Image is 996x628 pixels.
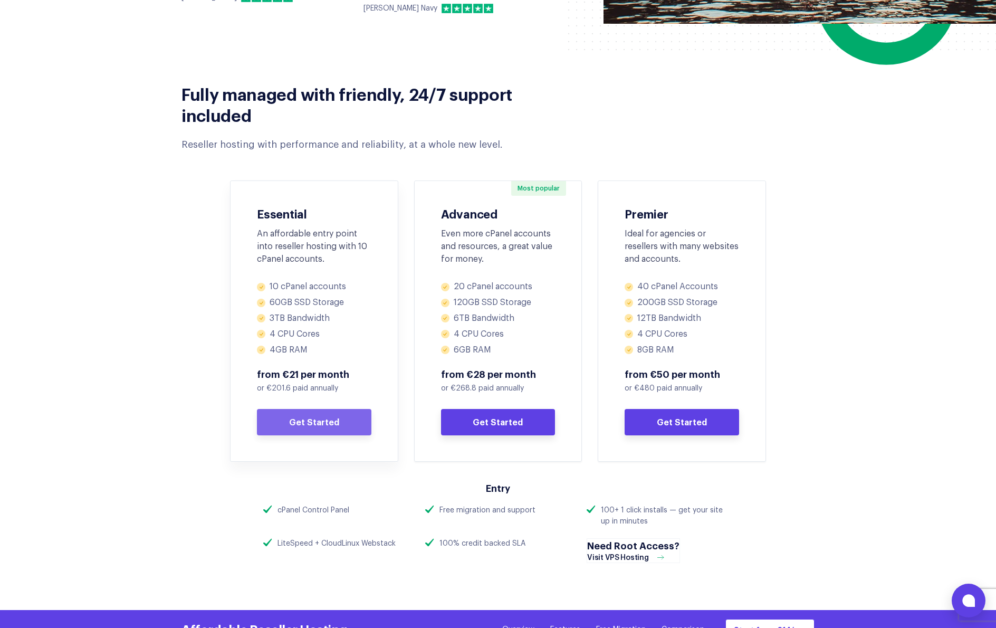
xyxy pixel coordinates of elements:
div: Visit VPS Hosting [587,554,669,563]
div: Reseller hosting with performance and reliability, at a whole new level. [181,138,544,151]
li: 4 CPU Cores [441,329,556,340]
a: Get Started [441,409,556,435]
img: 5 [484,4,493,13]
div: LiteSpeed + CloudLinux Webstack [277,538,396,549]
span: from €50 per month [625,368,739,380]
span: from €21 per month [257,368,371,380]
h2: Fully managed with friendly, 24/7 support included [181,83,544,125]
li: 8GB RAM [625,345,739,356]
div: Free migration and support [439,505,535,516]
div: 100+ 1 click installs — get your site up in minutes [601,505,733,527]
li: 4 CPU Cores [257,329,371,340]
a: Get Started [257,409,371,435]
li: 40 cPanel Accounts [625,281,739,292]
h3: Premier [625,207,739,220]
img: 1 [442,4,451,13]
li: 10 cPanel accounts [257,281,371,292]
div: An affordable entry point into reseller hosting with 10 cPanel accounts. [257,227,371,265]
span: Most popular [511,181,566,196]
li: 12TB Bandwidth [625,313,739,324]
p: or €480 paid annually [625,383,739,394]
li: 4 CPU Cores [625,329,739,340]
div: 100% credit backed SLA [439,538,525,549]
a: Need Root Access?Visit VPS Hosting [587,538,680,563]
li: 60GB SSD Storage [257,297,371,308]
h3: Entry [263,482,733,494]
li: 3TB Bandwidth [257,313,371,324]
li: 4GB RAM [257,345,371,356]
div: cPanel Control Panel [277,505,349,516]
h3: Essential [257,207,371,220]
div: Ideal for agencies or resellers with many websites and accounts. [625,227,739,265]
li: 6TB Bandwidth [441,313,556,324]
span: from €28 per month [441,368,556,380]
h4: Need Root Access? [587,539,679,552]
p: [PERSON_NAME] Navy [363,3,437,14]
img: 3 [463,4,472,13]
li: 20 cPanel accounts [441,281,556,292]
h3: Advanced [441,207,556,220]
div: Even more cPanel accounts and resources, a great value for money. [441,227,556,265]
li: 200GB SSD Storage [625,297,739,308]
img: 4 [473,4,483,13]
button: Open chat window [952,584,985,617]
p: or €201.6 paid annually [257,383,371,394]
li: 6GB RAM [441,345,556,356]
img: 2 [452,4,462,13]
li: 120GB SSD Storage [441,297,556,308]
p: or €268.8 paid annually [441,383,556,394]
a: Get Started [625,409,739,435]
